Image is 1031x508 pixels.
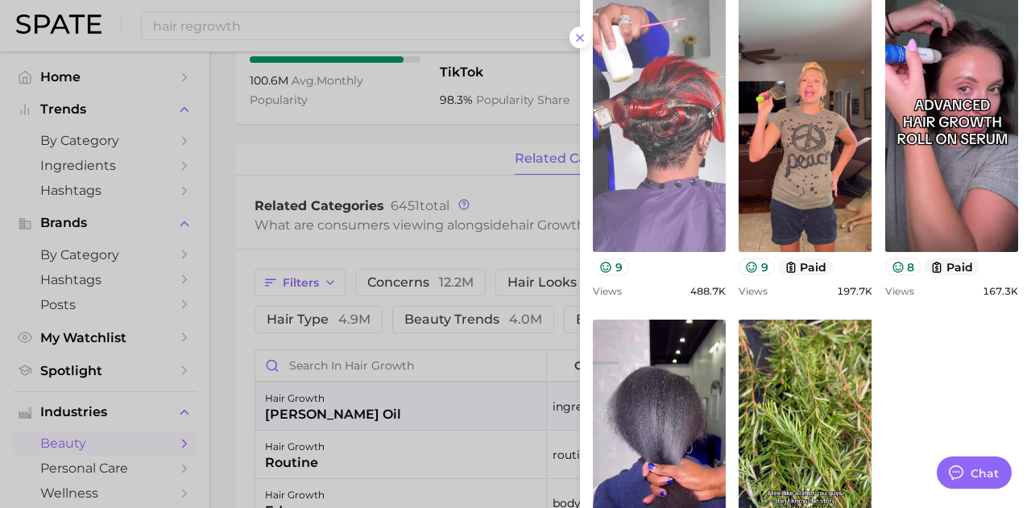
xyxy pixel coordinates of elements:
span: Views [739,285,768,297]
span: 488.7k [690,285,726,297]
span: Views [885,285,914,297]
button: 9 [739,258,775,275]
button: paid [778,258,834,275]
span: 197.7k [837,285,872,297]
span: Views [593,285,622,297]
button: 8 [885,258,921,275]
button: paid [924,258,979,275]
span: 167.3k [983,285,1018,297]
button: 9 [593,258,629,275]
